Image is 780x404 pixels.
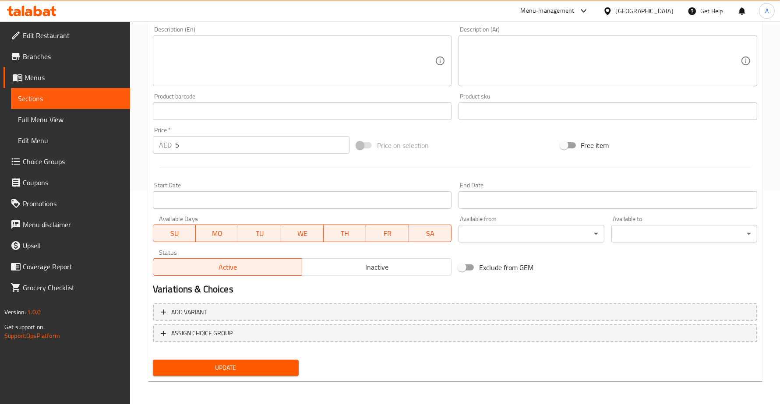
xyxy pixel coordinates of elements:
[159,140,172,150] p: AED
[153,324,757,342] button: ASSIGN CHOICE GROUP
[521,6,575,16] div: Menu-management
[616,6,674,16] div: [GEOGRAPHIC_DATA]
[153,225,196,242] button: SU
[409,225,452,242] button: SA
[11,109,130,130] a: Full Menu View
[157,227,192,240] span: SU
[171,307,207,318] span: Add variant
[413,227,448,240] span: SA
[153,360,299,376] button: Update
[306,261,448,274] span: Inactive
[4,214,130,235] a: Menu disclaimer
[23,240,123,251] span: Upsell
[765,6,769,16] span: A
[175,136,349,154] input: Please enter price
[4,235,130,256] a: Upsell
[23,261,123,272] span: Coverage Report
[238,225,281,242] button: TU
[479,262,533,273] span: Exclude from GEM
[459,102,757,120] input: Please enter product sku
[23,177,123,188] span: Coupons
[199,227,235,240] span: MO
[611,225,757,242] div: ​
[302,258,452,276] button: Inactive
[459,225,604,242] div: ​
[4,25,130,46] a: Edit Restaurant
[171,328,233,339] span: ASSIGN CHOICE GROUP
[23,30,123,41] span: Edit Restaurant
[153,303,757,321] button: Add variant
[281,225,324,242] button: WE
[196,225,238,242] button: MO
[11,88,130,109] a: Sections
[11,130,130,151] a: Edit Menu
[4,67,130,88] a: Menus
[18,135,123,146] span: Edit Menu
[581,140,609,151] span: Free item
[23,51,123,62] span: Branches
[4,172,130,193] a: Coupons
[324,225,366,242] button: TH
[18,114,123,125] span: Full Menu View
[25,72,123,83] span: Menus
[4,321,45,333] span: Get support on:
[4,277,130,298] a: Grocery Checklist
[157,261,299,274] span: Active
[4,330,60,341] a: Support.OpsPlatform
[366,225,409,242] button: FR
[18,93,123,104] span: Sections
[327,227,363,240] span: TH
[23,156,123,167] span: Choice Groups
[370,227,405,240] span: FR
[377,140,429,151] span: Price on selection
[4,151,130,172] a: Choice Groups
[23,282,123,293] span: Grocery Checklist
[4,306,26,318] span: Version:
[153,102,452,120] input: Please enter product barcode
[4,46,130,67] a: Branches
[23,219,123,230] span: Menu disclaimer
[242,227,277,240] span: TU
[160,362,292,373] span: Update
[27,306,41,318] span: 1.0.0
[4,193,130,214] a: Promotions
[153,283,757,296] h2: Variations & Choices
[285,227,320,240] span: WE
[4,256,130,277] a: Coverage Report
[153,258,303,276] button: Active
[23,198,123,209] span: Promotions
